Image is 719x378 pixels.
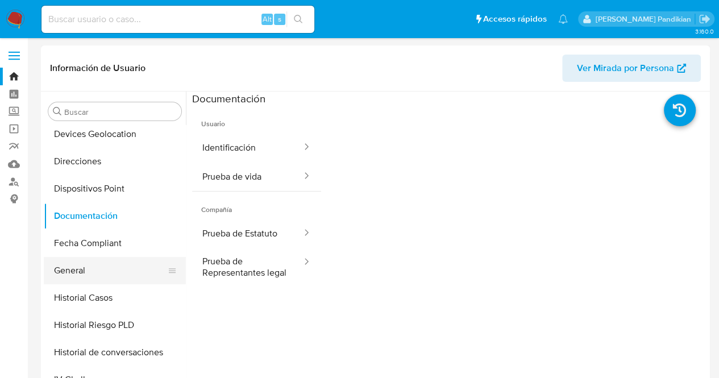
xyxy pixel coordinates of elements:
[44,284,186,311] button: Historial Casos
[558,14,568,24] a: Notificaciones
[699,13,710,25] a: Salir
[44,175,186,202] button: Dispositivos Point
[44,311,186,339] button: Historial Riesgo PLD
[286,11,310,27] button: search-icon
[44,202,186,230] button: Documentación
[278,14,281,24] span: s
[44,257,177,284] button: General
[483,13,547,25] span: Accesos rápidos
[44,230,186,257] button: Fecha Compliant
[64,107,177,117] input: Buscar
[44,148,186,175] button: Direcciones
[44,121,186,148] button: Devices Geolocation
[577,55,674,82] span: Ver Mirada por Persona
[562,55,701,82] button: Ver Mirada por Persona
[50,63,146,74] h1: Información de Usuario
[41,12,314,27] input: Buscar usuario o caso...
[53,107,62,116] button: Buscar
[44,339,186,366] button: Historial de conversaciones
[595,14,695,24] p: agostina.bazzano@mercadolibre.com
[263,14,272,24] span: Alt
